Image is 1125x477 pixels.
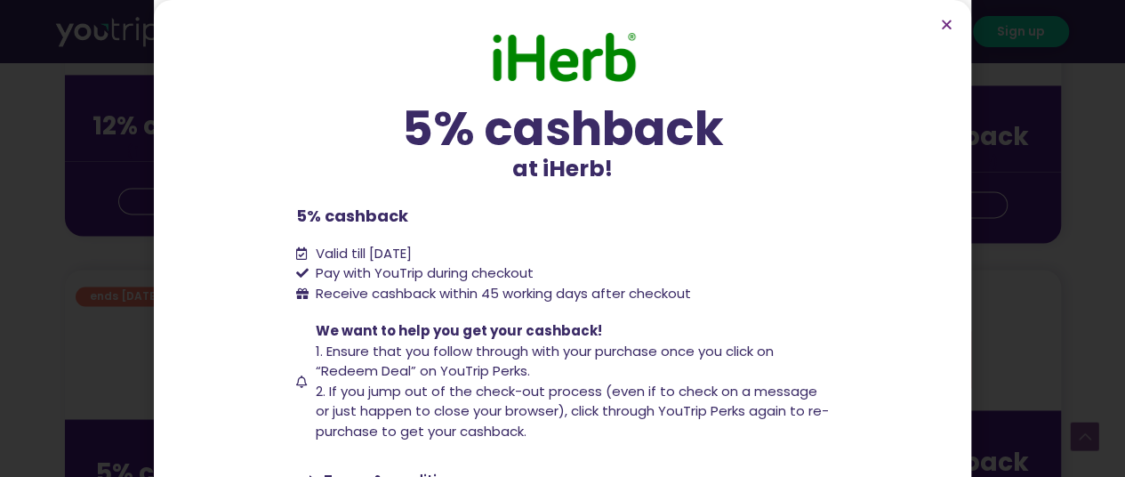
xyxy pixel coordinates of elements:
span: Valid till [DATE] [311,244,412,264]
span: We want to help you get your cashback! [316,321,602,340]
p: 5% cashback [296,204,830,228]
span: Receive cashback within 45 working days after checkout [311,284,691,304]
span: 2. If you jump out of the check-out process (even if to check on a message or just happen to clos... [316,382,829,441]
span: Pay with YouTrip during checkout [311,263,534,284]
a: Close [940,18,953,31]
div: at iHerb! [296,105,830,186]
div: 5% cashback [296,105,830,152]
span: 1. Ensure that you follow through with your purchase once you click on “Redeem Deal” on YouTrip P... [316,342,774,381]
